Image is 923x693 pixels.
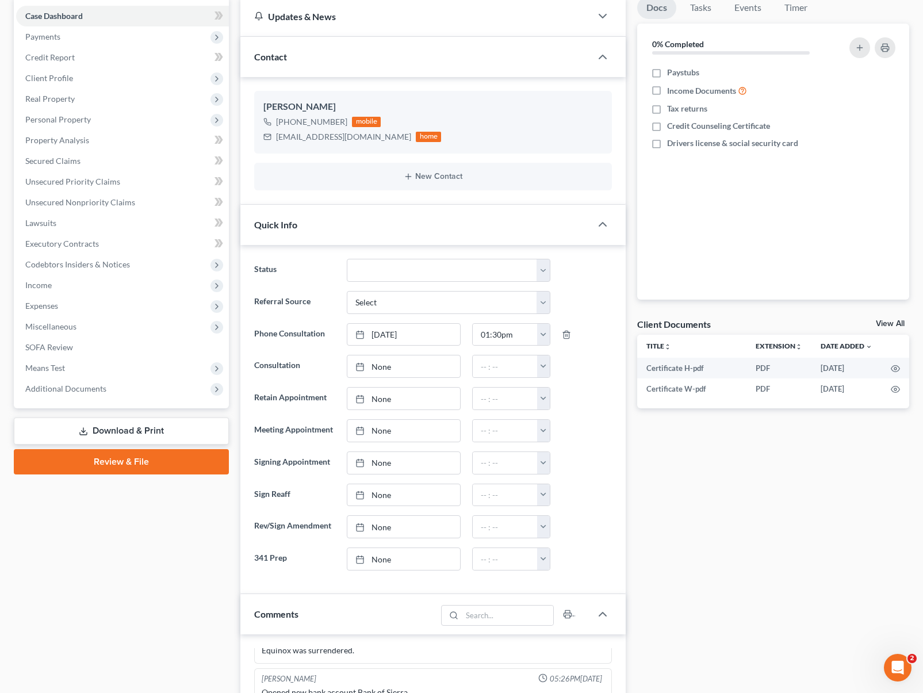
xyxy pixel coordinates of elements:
span: Means Test [25,363,65,373]
label: Referral Source [248,291,340,314]
td: PDF [746,378,811,399]
a: Case Dashboard [16,6,229,26]
a: Secured Claims [16,151,229,171]
div: [EMAIL_ADDRESS][DOMAIN_NAME] [276,131,411,143]
span: Client Profile [25,73,73,83]
span: Tax returns [667,103,707,114]
label: Phone Consultation [248,323,340,346]
span: Executory Contracts [25,239,99,248]
label: Status [248,259,340,282]
td: Certificate W-pdf [637,378,746,399]
a: None [347,516,460,538]
td: Certificate H-pdf [637,358,746,378]
input: -- : -- [473,420,538,442]
label: Retain Appointment [248,387,340,410]
span: Payments [25,32,60,41]
a: None [347,452,460,474]
a: View All [876,320,905,328]
div: Equinox was surrendered. [262,645,604,656]
span: Comments [254,608,298,619]
span: Credit Counseling Certificate [667,120,770,132]
a: Titleunfold_more [646,342,671,350]
i: unfold_more [664,343,671,350]
input: -- : -- [473,388,538,409]
span: Miscellaneous [25,321,76,331]
a: Review & File [14,449,229,474]
td: PDF [746,358,811,378]
input: -- : -- [473,324,538,346]
input: -- : -- [473,452,538,474]
label: Consultation [248,355,340,378]
a: Executory Contracts [16,233,229,254]
span: Real Property [25,94,75,104]
label: Signing Appointment [248,451,340,474]
a: SOFA Review [16,337,229,358]
a: None [347,355,460,377]
a: None [347,484,460,506]
div: [PHONE_NUMBER] [276,116,347,128]
span: Quick Info [254,219,297,230]
span: SOFA Review [25,342,73,352]
div: [PERSON_NAME] [262,673,316,684]
input: Search... [462,606,554,625]
input: -- : -- [473,516,538,538]
a: Extensionunfold_more [756,342,802,350]
a: None [347,388,460,409]
span: Unsecured Priority Claims [25,177,120,186]
label: Meeting Appointment [248,419,340,442]
input: -- : -- [473,484,538,506]
a: [DATE] [347,324,460,346]
span: Drivers license & social security card [667,137,798,149]
span: Unsecured Nonpriority Claims [25,197,135,207]
label: 341 Prep [248,547,340,571]
a: Credit Report [16,47,229,68]
button: New Contact [263,172,603,181]
div: home [416,132,441,142]
label: Rev/Sign Amendment [248,515,340,538]
span: Property Analysis [25,135,89,145]
span: Additional Documents [25,384,106,393]
a: None [347,548,460,570]
span: Secured Claims [25,156,81,166]
span: 05:26PM[DATE] [550,673,602,684]
span: Case Dashboard [25,11,83,21]
span: Personal Property [25,114,91,124]
span: Lawsuits [25,218,56,228]
iframe: Intercom live chat [884,654,911,681]
a: Unsecured Nonpriority Claims [16,192,229,213]
a: Lawsuits [16,213,229,233]
td: [DATE] [811,358,882,378]
a: Download & Print [14,418,229,445]
span: 2 [907,654,917,663]
span: Codebtors Insiders & Notices [25,259,130,269]
span: Income Documents [667,85,736,97]
a: Property Analysis [16,130,229,151]
a: Date Added expand_more [821,342,872,350]
label: Sign Reaff [248,484,340,507]
strong: 0% Completed [652,39,704,49]
a: Unsecured Priority Claims [16,171,229,192]
td: [DATE] [811,378,882,399]
i: unfold_more [795,343,802,350]
input: -- : -- [473,548,538,570]
div: Client Documents [637,318,711,330]
i: expand_more [865,343,872,350]
a: None [347,420,460,442]
input: -- : -- [473,355,538,377]
div: Updates & News [254,10,577,22]
span: Expenses [25,301,58,311]
div: mobile [352,117,381,127]
span: Income [25,280,52,290]
div: [PERSON_NAME] [263,100,603,114]
span: Paystubs [667,67,699,78]
span: Credit Report [25,52,75,62]
span: Contact [254,51,287,62]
